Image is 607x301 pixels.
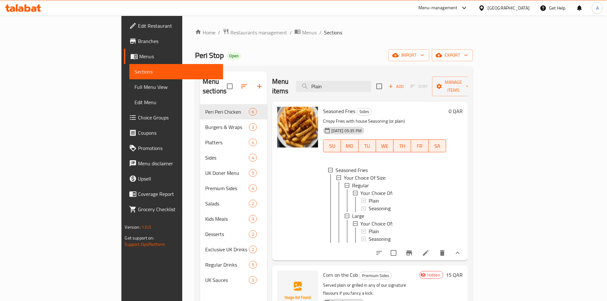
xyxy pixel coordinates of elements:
[200,257,267,272] div: Regular Drinks5
[277,107,318,147] img: Seasoned Fries
[387,246,400,260] span: Select to update
[249,200,257,207] div: items
[205,139,249,146] span: Platters
[296,81,371,92] input: search
[344,174,386,182] span: Your Choice Of Size:
[134,68,218,75] span: Sections
[138,114,218,121] span: Choice Groups
[323,117,446,125] p: Crispy Fries with house Seasoning (or plain)
[302,29,317,36] span: Menus
[129,79,223,95] a: Full Menu View
[223,80,236,93] span: Select all sections
[249,108,257,116] div: items
[227,53,241,59] span: Open
[352,212,364,220] span: Large
[386,82,406,91] span: Add item
[249,184,257,192] div: items
[205,169,249,177] span: UK Doner Menu
[249,185,257,191] span: 4
[323,270,358,280] span: Corn on the Cob
[387,83,405,90] span: Add
[386,82,406,91] button: Add
[369,227,379,235] span: Plain
[352,182,369,189] span: Regular
[205,123,249,131] span: Burgers & Wraps
[205,261,249,269] div: Regular Drinks
[124,110,223,125] a: Choice Groups
[138,190,218,198] span: Coverage Report
[432,76,475,96] button: Manage items
[249,216,257,222] span: 3
[488,4,530,11] div: [GEOGRAPHIC_DATA]
[205,276,249,284] span: UK Sauces
[249,109,257,115] span: 6
[449,107,463,116] h6: 0 QAR
[249,170,257,176] span: 5
[200,119,267,135] div: Burgers & Wraps3
[249,246,257,253] div: items
[205,230,249,238] span: Desserts
[401,245,417,261] button: Branch-specific-item
[249,124,257,130] span: 3
[138,175,218,183] span: Upsell
[446,270,463,279] h6: 15 QAR
[425,272,443,278] span: Hidden
[369,197,379,204] span: Plain
[200,150,267,165] div: Sides4
[205,154,249,161] div: Sides
[379,141,391,151] span: WE
[323,140,341,152] button: SU
[129,64,223,79] a: Sections
[249,230,257,238] div: items
[200,104,267,119] div: Peri Peri Chicken6
[249,201,257,207] span: 2
[200,196,267,211] div: Salads2
[223,28,287,37] a: Restaurants management
[341,140,358,152] button: MO
[249,215,257,223] div: items
[414,141,426,151] span: FR
[125,234,154,242] span: Get support on:
[236,79,252,94] span: Sort sections
[205,108,249,116] span: Peri Peri Chicken
[124,171,223,186] a: Upsell
[205,246,249,253] div: Exclusive UK Drinks
[249,139,257,146] div: items
[324,29,342,36] span: Sections
[200,181,267,196] div: Premium Sides4
[437,51,468,59] span: export
[294,28,317,37] a: Menus
[125,240,165,248] a: Support.OpsPlatform
[205,200,249,207] span: Salads
[249,262,257,268] span: 5
[200,242,267,257] div: Exclusive UK Drinks2
[435,245,450,261] button: delete
[454,249,461,257] svg: Show Choices
[138,144,218,152] span: Promotions
[329,128,364,134] span: [DATE] 05:35 PM
[200,226,267,242] div: Desserts2
[437,78,470,94] span: Manage items
[139,53,218,60] span: Menus
[323,281,417,297] p: Served plain or grilled in any of our signature flavours if you fancy a kick.
[227,52,241,60] div: Open
[376,140,394,152] button: WE
[361,141,373,151] span: TU
[195,48,224,62] span: Peri Stop
[252,79,267,94] button: Add section
[249,123,257,131] div: items
[249,154,257,161] div: items
[357,108,372,116] div: Sides
[388,49,429,61] button: import
[124,33,223,49] a: Branches
[249,261,257,269] div: items
[138,160,218,167] span: Menu disclaimer
[596,4,599,11] span: A
[372,245,387,261] button: sort-choices
[411,140,429,152] button: FR
[134,98,218,106] span: Edit Menu
[249,140,257,146] span: 4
